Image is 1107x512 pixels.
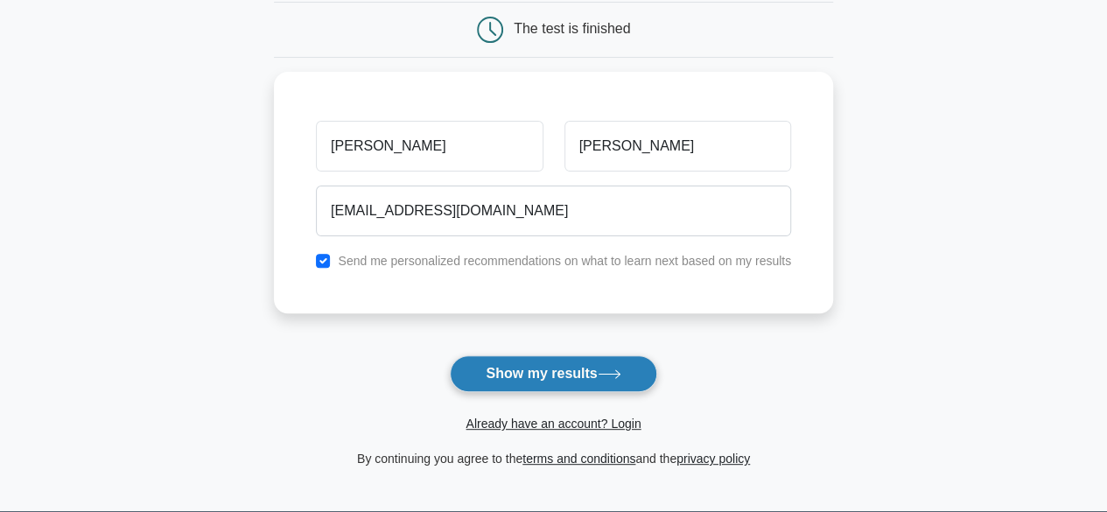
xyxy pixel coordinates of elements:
[450,355,656,392] button: Show my results
[676,452,750,466] a: privacy policy
[514,21,630,36] div: The test is finished
[316,121,543,172] input: First name
[564,121,791,172] input: Last name
[466,417,641,431] a: Already have an account? Login
[522,452,635,466] a: terms and conditions
[338,254,791,268] label: Send me personalized recommendations on what to learn next based on my results
[316,186,791,236] input: Email
[263,448,844,469] div: By continuing you agree to the and the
